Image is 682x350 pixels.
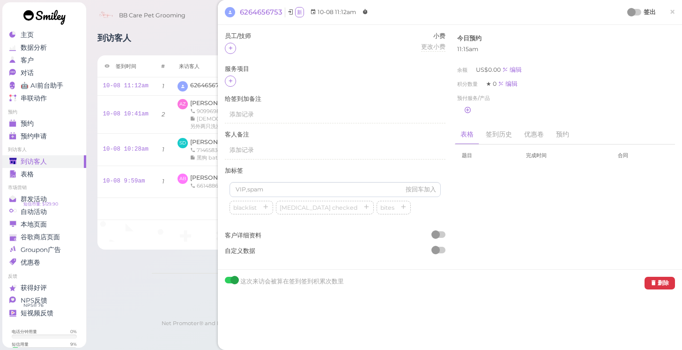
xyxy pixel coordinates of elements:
[2,184,86,191] li: 市场营销
[103,83,149,89] a: 10-08 11:12am
[476,66,502,73] span: US$0.00
[486,80,498,87] span: ★ 0
[2,282,86,294] a: 获得好评
[197,154,288,161] span: 黑狗 bath trim ¥45吉娃娃 bath ¥40
[178,138,188,148] span: SD
[172,55,324,77] th: 来访客人
[457,93,490,103] span: 预付服务/产品
[70,341,77,347] div: 9 %
[2,67,86,79] a: 对话
[21,221,47,228] span: 本地页面
[455,125,479,145] a: 表格
[119,2,185,29] span: BB Care Pet Grooming
[162,83,164,90] i: 1
[70,328,77,335] div: 0 %
[21,132,47,140] span: 预约申请
[502,66,522,73] a: 编辑
[611,145,675,166] th: 合同
[2,256,86,269] a: 优惠卷
[457,81,479,87] span: 积分数量
[240,277,344,289] div: 这次来访会被算在签到签到积累次数里
[152,311,616,319] div: © [DATE]–[DATE] [DOMAIN_NAME], Smiley is a product of Smiley Science Lab Inc.
[457,67,469,73] span: 余额
[21,56,34,64] span: 客户
[21,284,47,292] span: 获得好评
[21,82,63,90] span: 🤖 AI前台助手
[103,178,145,184] a: 10-08 9:59am
[190,138,311,145] a: [PERSON_NAME] Del [PERSON_NAME]
[230,182,441,197] input: VIP,spam
[21,195,47,203] span: 群发活动
[550,125,575,145] a: 预约
[295,7,304,17] span: 新
[308,8,358,17] li: 10-08 11:12am
[2,109,86,115] li: 预约
[190,82,225,89] a: 6264656753
[161,62,165,70] div: #
[240,8,282,16] span: 6264656753
[162,178,164,185] i: 1
[2,92,86,105] a: 串联动作
[2,117,86,130] a: 预约
[2,41,86,54] a: 数据分析
[21,309,53,317] span: 短视频反馈
[225,231,445,240] label: 客户详细资料
[2,273,86,280] li: 反馈
[2,79,86,92] a: 🤖 AI前台助手
[97,33,131,51] h1: 到访客人
[21,208,47,216] span: 自动活动
[519,125,549,145] a: 优惠卷
[230,146,254,153] span: 添加记录
[2,294,86,307] a: NPS反馈 NPS® 76
[225,32,251,40] label: 员工/技师
[162,111,165,118] i: 2
[378,204,396,211] span: bites
[669,5,675,18] span: ×
[23,302,44,309] span: NPS® 76
[457,45,673,53] div: 11:15am
[421,43,445,50] span: 更改小费
[162,320,606,335] small: Net Promoter® and NPS® are registered trademarks and Net Promoter Score and Net Promoter System a...
[2,130,86,143] a: 预约申请
[21,120,34,128] span: 预约
[421,32,445,40] label: 小费
[23,200,58,208] span: 短信币量: $129.90
[190,138,305,145] span: [PERSON_NAME] Del [PERSON_NAME]
[21,246,61,254] span: Groupon广告
[225,247,445,255] label: 自定义数据
[455,145,519,166] th: 题目
[178,174,188,184] span: AB
[190,107,319,115] div: 9099698460
[21,297,47,304] span: NPS反馈
[406,185,436,194] div: 按回车加入
[2,243,86,256] a: Groupon广告
[2,205,86,218] a: 自动活动
[190,99,242,107] span: [PERSON_NAME]
[21,233,60,241] span: 谷歌商店页面
[190,174,241,181] a: [PERSON_NAME]
[225,65,445,73] label: 服务项目
[21,259,40,266] span: 优惠卷
[2,193,86,205] a: 群发活动 短信币量: $129.90
[2,218,86,231] a: 本地页面
[2,146,86,153] li: 到访客人
[21,94,47,102] span: 串联动作
[225,95,445,103] label: 给签到加备注
[225,130,445,139] label: 客人备注
[21,31,34,39] span: 主页
[2,29,86,41] a: 主页
[21,170,34,178] span: 表格
[2,54,86,67] a: 客户
[278,204,359,211] span: [MEDICAL_DATA] checked
[190,182,241,190] div: 6614886376
[103,205,665,213] h5: 🎉 今日签到总数 4
[457,34,482,43] label: 今日预约
[498,80,518,87] a: 编辑
[2,168,86,181] a: 表格
[225,167,445,175] label: 加标签
[103,111,149,117] a: 10-08 10:41am
[190,146,311,154] div: 7146583073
